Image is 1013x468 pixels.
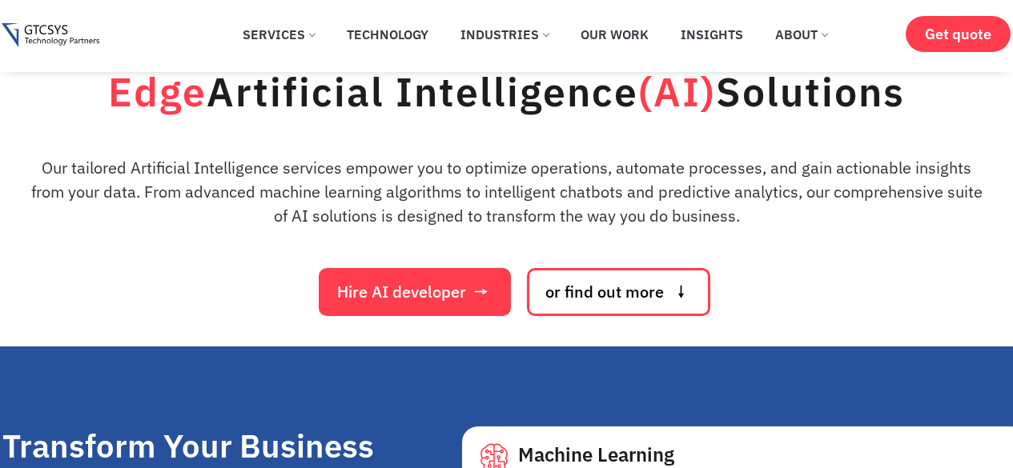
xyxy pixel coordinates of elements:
a: Insights [669,17,755,52]
p: Our tailored Artificial Intelligence services empower you to optimize operations, automate proces... [26,156,987,228]
span: Hire AI developer [337,284,466,300]
a: Technology [335,17,440,52]
a: Our Work [569,17,661,52]
span: (AI) [638,66,716,118]
a: About [763,17,839,52]
img: Gtcsys logo [2,23,98,48]
a: Industries [448,17,561,52]
a: Hire AI developer [319,268,511,316]
span: or find out more [545,284,664,300]
h1: Supercharge Business with Artificial Intelligence Solutions [53,20,961,116]
a: or find out more [527,268,710,316]
span: Machine Learning [518,442,674,467]
a: Get quote [906,16,1011,52]
a: Services [231,17,327,52]
span: Get quote [925,26,991,42]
